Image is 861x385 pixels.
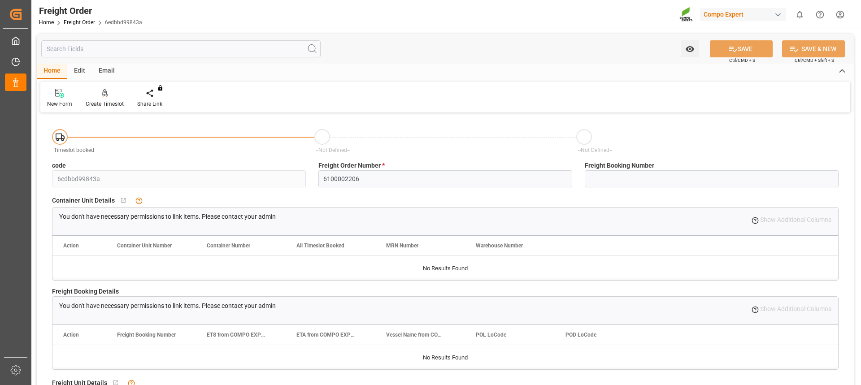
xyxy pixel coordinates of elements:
span: --Not Defined-- [316,147,350,153]
span: Freight Order Number [318,161,385,170]
button: show 0 new notifications [790,4,810,25]
span: Container Unit Number [117,242,172,249]
span: Container Number [207,242,250,249]
div: Freight Order [39,4,142,17]
span: code [52,161,66,170]
div: Action [63,332,79,338]
span: Freight Booking Number [117,332,176,338]
div: Compo Expert [700,8,786,21]
p: You don't have necessary permissions to link items. Please contact your admin [59,212,276,221]
span: Vessel Name from COMPO EXPERT [386,332,446,338]
input: Search Fields [41,40,321,57]
span: POL LoCode [476,332,506,338]
span: Freight Booking Details [52,287,119,296]
div: Email [92,64,122,79]
button: open menu [681,40,699,57]
span: POD LoCode [565,332,596,338]
div: Action [63,242,79,249]
div: Edit [67,64,92,79]
div: Create Timeslot [86,100,124,108]
span: MRN Number [386,242,418,249]
span: Warehouse Number [476,242,523,249]
span: All Timeslot Booked [296,242,344,249]
p: You don't have necessary permissions to link items. Please contact your admin [59,301,276,311]
a: Freight Order [64,19,95,26]
span: Ctrl/CMD + Shift + S [795,57,834,64]
button: Help Center [810,4,830,25]
span: Freight Booking Number [585,161,654,170]
button: SAVE & NEW [782,40,845,57]
span: Container Unit Details [52,196,115,205]
span: Ctrl/CMD + S [729,57,755,64]
button: Compo Expert [700,6,790,23]
span: Timeslot booked [54,147,94,153]
div: Home [37,64,67,79]
img: Screenshot%202023-09-29%20at%2010.02.21.png_1712312052.png [679,7,694,22]
span: ETA from COMPO EXPERT [296,332,357,338]
span: ETS from COMPO EXPERT [207,332,267,338]
div: New Form [47,100,72,108]
button: SAVE [710,40,773,57]
span: --Not Defined-- [578,147,612,153]
a: Home [39,19,54,26]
